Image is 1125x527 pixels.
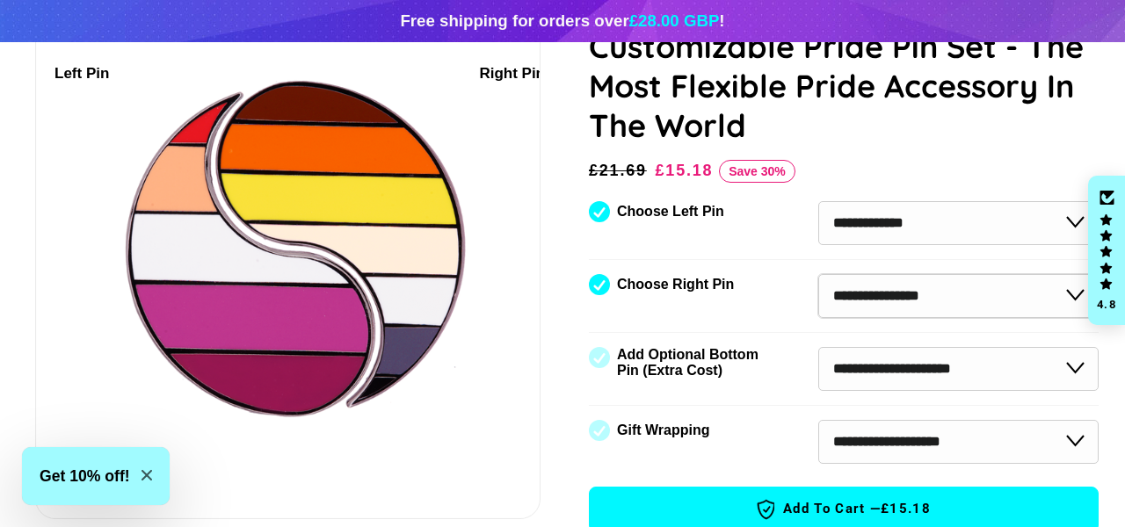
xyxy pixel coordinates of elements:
[1096,299,1117,310] div: 4.8
[719,160,795,183] span: Save 30%
[656,162,714,179] span: £15.18
[400,9,724,33] div: Free shipping for orders over !
[589,26,1099,145] h1: Customizable Pride Pin Set - The Most Flexible Pride Accessory In The World
[617,347,765,379] label: Add Optional Bottom Pin (Extra Cost)
[589,158,651,183] span: £21.69
[1088,176,1125,325] div: Click to open Judge.me floating reviews tab
[617,422,709,438] label: Gift Wrapping
[479,62,545,86] div: Right Pin
[617,204,724,220] label: Choose Left Pin
[616,498,1071,521] span: Add to Cart —
[629,11,720,30] span: £28.00 GBP
[617,277,734,292] label: Choose Right Pin
[881,500,931,518] span: £15.18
